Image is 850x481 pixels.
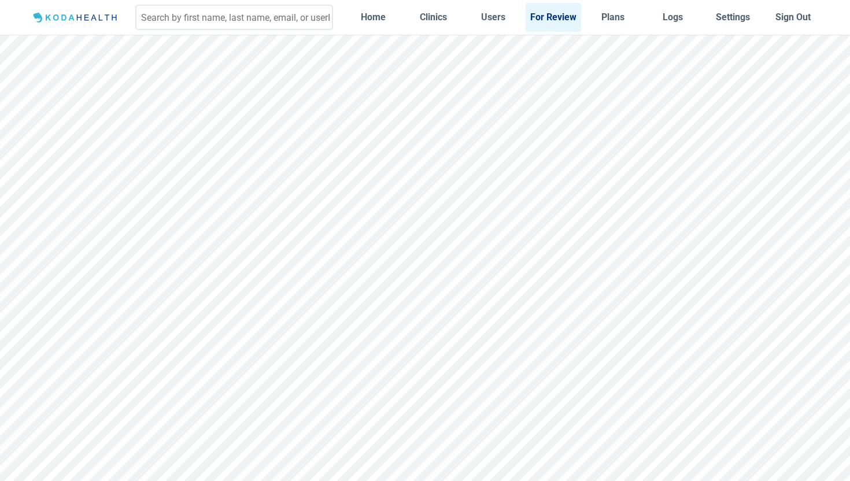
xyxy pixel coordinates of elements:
[135,5,333,30] input: Search by first name, last name, email, or userId
[586,3,641,31] a: Plans
[765,3,821,31] button: Sign Out
[705,3,761,31] a: Settings
[526,3,581,31] a: For Review
[29,10,123,25] img: Logo
[465,3,521,31] a: Users
[406,3,461,31] a: Clinics
[645,3,701,31] a: Logs
[346,3,401,31] a: Home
